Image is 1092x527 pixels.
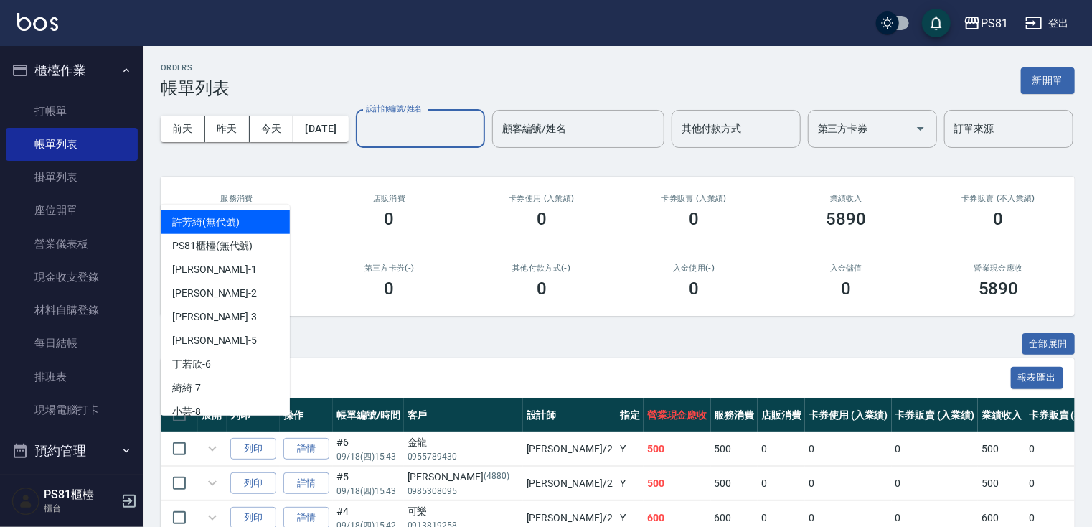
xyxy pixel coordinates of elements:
[805,398,892,432] th: 卡券使用 (入業績)
[280,398,333,432] th: 操作
[616,467,644,500] td: Y
[805,432,892,466] td: 0
[336,450,400,463] p: 09/18 (四) 15:43
[523,398,616,432] th: 設計師
[1020,10,1075,37] button: 登出
[1021,67,1075,94] button: 新開單
[178,371,1011,386] span: 訂單列表
[408,450,519,463] p: 0955789430
[6,161,138,194] a: 掛單列表
[978,432,1025,466] td: 500
[330,194,448,203] h2: 店販消費
[161,116,205,142] button: 前天
[644,432,711,466] td: 500
[385,209,395,229] h3: 0
[711,398,758,432] th: 服務消費
[644,467,711,500] td: 500
[1021,73,1075,87] a: 新開單
[293,116,348,142] button: [DATE]
[635,263,753,273] h2: 入金使用(-)
[44,488,117,502] h5: PS81櫃檯
[250,116,294,142] button: 今天
[408,485,519,498] p: 0985308095
[758,467,805,500] td: 0
[922,9,951,37] button: save
[827,209,867,229] h3: 5890
[787,263,905,273] h2: 入金儲值
[333,467,404,500] td: #5
[842,279,852,299] h3: 0
[408,504,519,519] div: 可樂
[892,432,979,466] td: 0
[644,398,711,432] th: 營業現金應收
[892,467,979,500] td: 0
[172,381,201,396] span: 綺綺 -7
[404,398,523,432] th: 客戶
[6,294,138,327] a: 材料自購登錄
[994,209,1004,229] h3: 0
[172,357,211,372] span: 丁若欣 -6
[408,470,519,485] div: [PERSON_NAME]
[805,467,892,500] td: 0
[6,360,138,393] a: 排班表
[333,432,404,466] td: #6
[283,438,329,460] a: 詳情
[283,472,329,495] a: 詳情
[523,467,616,500] td: [PERSON_NAME] /2
[979,279,1019,299] h3: 5890
[978,398,1025,432] th: 業績收入
[787,194,905,203] h2: 業績收入
[537,209,547,229] h3: 0
[178,194,296,203] h3: 服務消費
[6,228,138,261] a: 營業儀表板
[366,103,422,114] label: 設計師編號/姓名
[161,78,230,98] h3: 帳單列表
[172,404,201,419] span: 小芸 -8
[892,398,979,432] th: 卡券販賣 (入業績)
[1022,333,1075,355] button: 全部展開
[483,263,601,273] h2: 其他付款方式(-)
[484,470,509,485] p: (4880)
[758,432,805,466] td: 0
[711,432,758,466] td: 500
[408,435,519,450] div: 金龍
[336,485,400,498] p: 09/18 (四) 15:43
[616,398,644,432] th: 指定
[1011,367,1064,389] button: 報表匯出
[230,438,276,460] button: 列印
[172,238,253,253] span: PS81櫃檯 (無代號)
[333,398,404,432] th: 帳單編號/時間
[6,52,138,89] button: 櫃檯作業
[6,327,138,360] a: 每日結帳
[6,393,138,426] a: 現場電腦打卡
[6,194,138,227] a: 座位開單
[385,279,395,299] h3: 0
[958,9,1014,38] button: PS81
[689,209,699,229] h3: 0
[172,333,257,348] span: [PERSON_NAME] -5
[172,286,257,301] span: [PERSON_NAME] -2
[205,116,250,142] button: 昨天
[940,194,1058,203] h2: 卡券販賣 (不入業績)
[523,432,616,466] td: [PERSON_NAME] /2
[981,14,1008,32] div: PS81
[172,309,257,325] span: [PERSON_NAME] -3
[483,194,601,203] h2: 卡券使用 (入業績)
[711,467,758,500] td: 500
[940,263,1058,273] h2: 營業現金應收
[6,432,138,470] button: 預約管理
[161,63,230,73] h2: ORDERS
[11,487,40,516] img: Person
[635,194,753,203] h2: 卡券販賣 (入業績)
[17,13,58,31] img: Logo
[6,95,138,128] a: 打帳單
[172,215,240,230] span: 許芳綺 (無代號)
[172,262,257,277] span: [PERSON_NAME] -1
[230,472,276,495] button: 列印
[330,263,448,273] h2: 第三方卡券(-)
[758,398,805,432] th: 店販消費
[6,470,138,507] button: 報表及分析
[1011,370,1064,384] a: 報表匯出
[44,502,117,515] p: 櫃台
[6,128,138,161] a: 帳單列表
